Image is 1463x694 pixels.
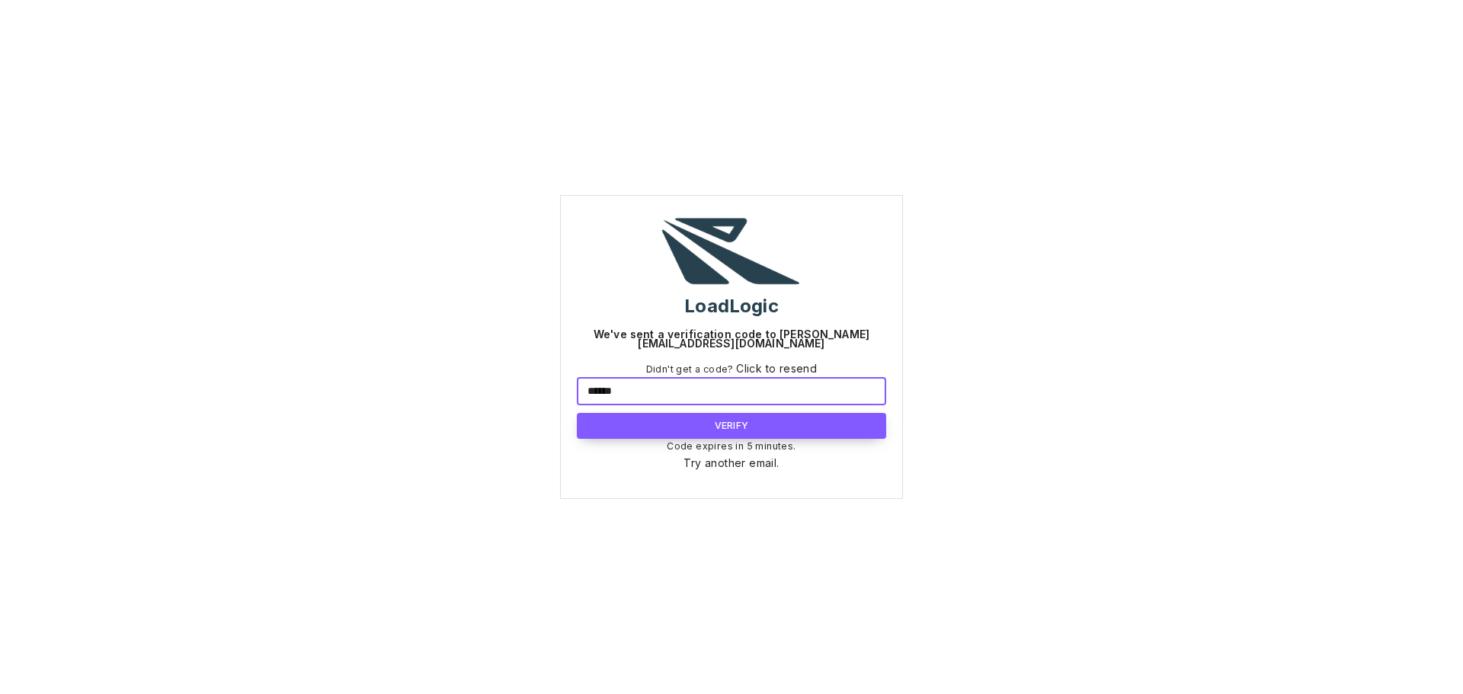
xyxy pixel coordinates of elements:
[577,330,886,347] h6: We've sent a verification code to [PERSON_NAME][EMAIL_ADDRESS][DOMAIN_NAME]
[655,212,808,289] img: LoadLogic logo
[646,360,818,377] span: Didn't get a code?
[683,456,779,469] a: Try another email.
[736,362,817,375] a: Click to resend
[684,299,778,314] div: LoadLogic
[577,413,886,438] button: Verify
[667,439,796,454] span: Code expires in 5 minutes.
